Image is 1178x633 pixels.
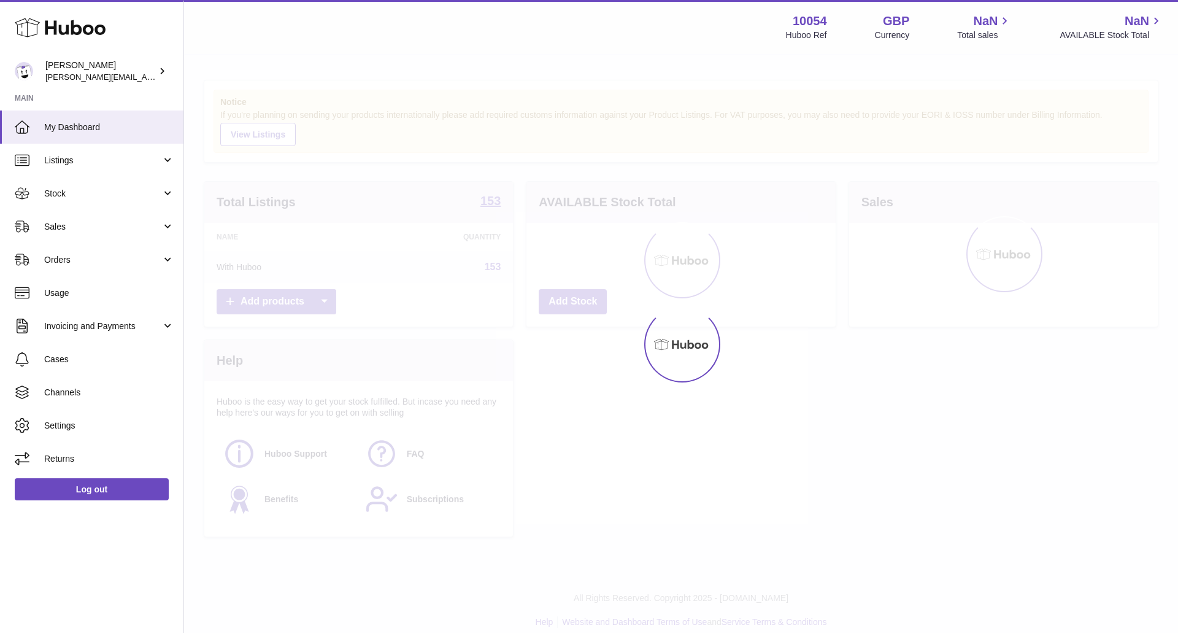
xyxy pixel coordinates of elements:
span: Total sales [957,29,1012,41]
img: luz@capsuline.com [15,62,33,80]
span: Usage [44,287,174,299]
span: Channels [44,387,174,398]
span: NaN [973,13,998,29]
strong: GBP [883,13,909,29]
span: Stock [44,188,161,200]
span: Listings [44,155,161,166]
div: Currency [875,29,910,41]
a: NaN Total sales [957,13,1012,41]
span: AVAILABLE Stock Total [1060,29,1163,41]
span: NaN [1125,13,1149,29]
div: [PERSON_NAME] [45,60,156,83]
span: Invoicing and Payments [44,320,161,332]
a: NaN AVAILABLE Stock Total [1060,13,1163,41]
span: Cases [44,354,174,365]
span: [PERSON_NAME][EMAIL_ADDRESS][DOMAIN_NAME] [45,72,246,82]
a: Log out [15,478,169,500]
span: Orders [44,254,161,266]
strong: 10054 [793,13,827,29]
span: My Dashboard [44,122,174,133]
span: Returns [44,453,174,465]
span: Settings [44,420,174,432]
span: Sales [44,221,161,233]
div: Huboo Ref [786,29,827,41]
